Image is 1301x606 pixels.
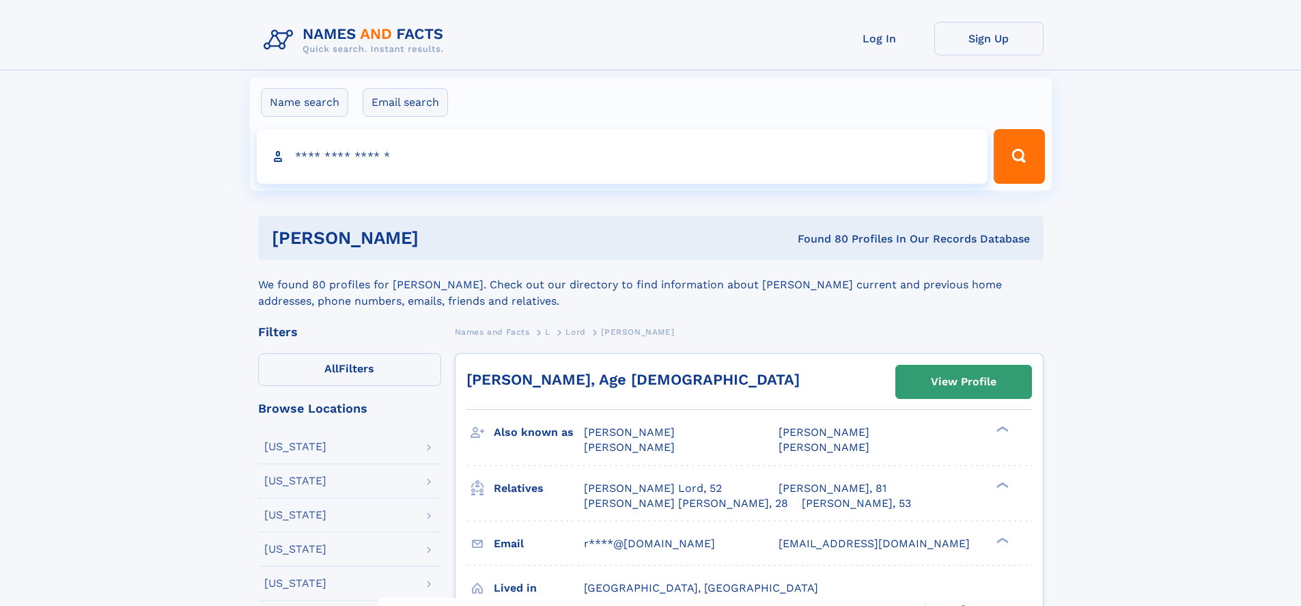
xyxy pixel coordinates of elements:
span: [PERSON_NAME] [584,441,675,454]
div: Browse Locations [258,402,441,415]
a: [PERSON_NAME] [PERSON_NAME], 28 [584,496,788,511]
a: Sign Up [934,22,1044,55]
span: [EMAIL_ADDRESS][DOMAIN_NAME] [779,537,970,550]
h3: Also known as [494,421,584,444]
h1: [PERSON_NAME] [272,230,608,247]
span: All [324,362,339,375]
span: [PERSON_NAME] [779,441,869,454]
a: Lord [565,323,585,340]
h3: Email [494,532,584,555]
label: Name search [261,88,348,117]
label: Email search [363,88,448,117]
span: [PERSON_NAME] [601,327,674,337]
a: [PERSON_NAME], 53 [802,496,911,511]
div: ❯ [993,480,1009,489]
a: Names and Facts [455,323,530,340]
input: search input [257,129,988,184]
div: [US_STATE] [264,578,326,589]
span: Lord [565,327,585,337]
div: We found 80 profiles for [PERSON_NAME]. Check out our directory to find information about [PERSON... [258,260,1044,309]
img: Logo Names and Facts [258,22,455,59]
span: [PERSON_NAME] [779,426,869,439]
a: View Profile [896,366,1031,398]
button: Search Button [994,129,1044,184]
div: [US_STATE] [264,544,326,555]
a: L [545,323,550,340]
div: [US_STATE] [264,441,326,452]
div: View Profile [931,366,996,398]
a: [PERSON_NAME], 81 [779,481,886,496]
div: [US_STATE] [264,510,326,521]
div: ❯ [993,425,1009,434]
div: ❯ [993,536,1009,545]
div: [US_STATE] [264,476,326,486]
span: [GEOGRAPHIC_DATA], [GEOGRAPHIC_DATA] [584,581,818,594]
label: Filters [258,353,441,386]
span: [PERSON_NAME] [584,426,675,439]
div: Found 80 Profiles In Our Records Database [608,232,1030,247]
a: Log In [825,22,934,55]
a: [PERSON_NAME], Age [DEMOGRAPHIC_DATA] [466,371,800,388]
a: [PERSON_NAME] Lord, 52 [584,481,722,496]
span: L [545,327,550,337]
div: Filters [258,326,441,338]
h3: Lived in [494,577,584,600]
h3: Relatives [494,477,584,500]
